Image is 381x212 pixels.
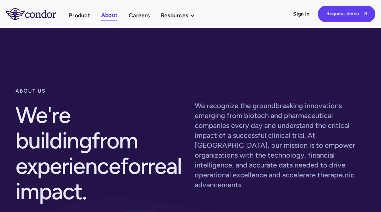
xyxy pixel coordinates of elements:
[16,127,138,179] span: from experience
[16,84,186,98] div: about us
[318,6,375,22] a: Request demo
[129,11,150,20] a: Careers
[101,11,117,20] a: About
[69,11,90,20] a: Product
[16,152,182,205] span: real impact.
[16,98,186,208] h2: We're building for
[293,11,309,18] a: Sign in
[363,11,367,16] span: 
[161,11,202,20] div: Resources
[161,11,188,20] div: Resources
[6,8,69,19] a: home
[195,101,365,190] p: We recognize the groundbreaking innovations emerging from biotech and pharmaceutical companies ev...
